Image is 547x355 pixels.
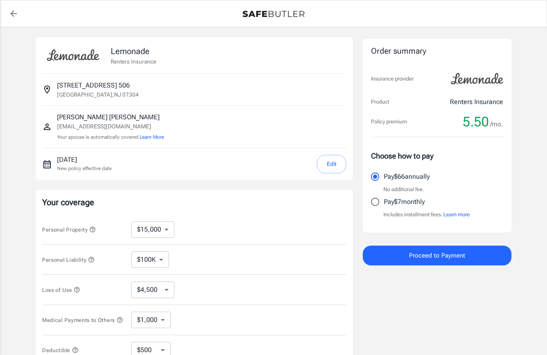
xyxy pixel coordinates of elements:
p: Policy premium [371,118,407,126]
span: Loss of Use [42,287,80,293]
p: Includes installment fees. [383,211,470,219]
p: Product [371,98,389,106]
span: Personal Property [42,227,96,233]
button: Edit [317,155,346,173]
p: No additional fee. [383,185,424,194]
div: Order summary [371,45,503,57]
svg: Insured address [42,85,52,95]
button: Learn More [140,133,164,141]
button: Deductible [42,345,78,355]
span: /mo. [490,118,503,130]
span: Medical Payments to Others [42,317,123,323]
img: Lemonade [446,67,508,90]
span: Personal Liability [42,257,95,263]
img: Back to quotes [243,11,304,17]
span: Deductible [42,347,78,353]
button: Proceed to Payment [363,246,511,265]
p: Pay $66 annually [384,172,430,182]
p: New policy effective date [57,165,112,172]
p: [STREET_ADDRESS] 506 [57,80,130,90]
svg: New policy start date [42,159,52,169]
span: Proceed to Payment [409,250,465,261]
p: [DATE] [57,155,112,165]
p: Your coverage [42,196,346,208]
p: [GEOGRAPHIC_DATA] , NJ 07304 [57,90,139,99]
button: Personal Liability [42,255,95,265]
button: Medical Payments to Others [42,315,123,325]
p: Renters Insurance [450,97,503,107]
p: [PERSON_NAME] [PERSON_NAME] [57,112,164,122]
svg: Insured person [42,122,52,132]
button: Personal Property [42,225,96,234]
p: [EMAIL_ADDRESS][DOMAIN_NAME] [57,122,164,131]
button: Learn more [443,211,470,219]
img: Lemonade [42,44,104,67]
p: Insurance provider [371,75,414,83]
p: Pay $7 monthly [384,197,425,207]
button: Loss of Use [42,285,80,295]
p: Renters Insurance [111,57,156,66]
span: 5.50 [463,114,489,130]
p: Choose how to pay [371,150,503,161]
a: back to quotes [5,5,22,22]
p: Lemonade [111,45,156,57]
p: Your spouse is automatically covered. [57,133,164,141]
